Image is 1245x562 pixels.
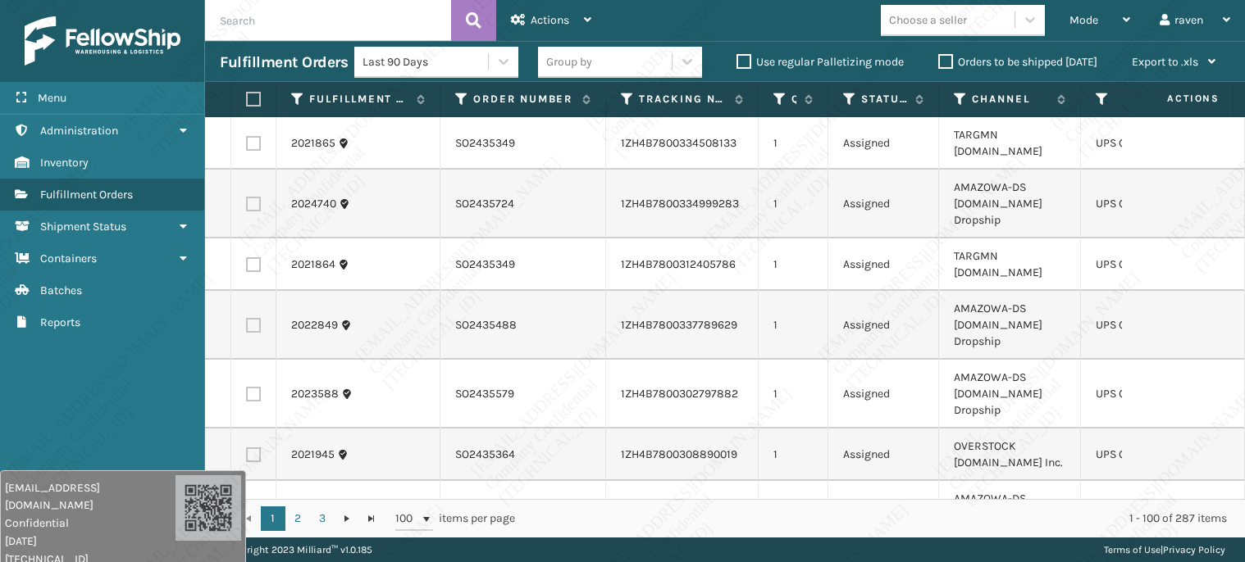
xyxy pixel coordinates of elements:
[639,92,727,107] label: Tracking Number
[621,387,738,401] a: 1ZH4B7800302797882
[1104,537,1225,562] div: |
[340,512,353,525] span: Go to the next page
[365,512,378,525] span: Go to the last page
[440,360,606,428] td: SO2435579
[621,136,737,150] a: 1ZH4B7800334508133
[1081,238,1238,291] td: UPS Ground
[531,13,569,27] span: Actions
[440,428,606,481] td: SO2435364
[828,238,939,291] td: Assigned
[972,92,1049,107] label: Channel
[939,170,1081,238] td: AMAZOWA-DS [DOMAIN_NAME] Dropship
[828,481,939,550] td: Assigned
[939,428,1081,481] td: OVERSTOCK [DOMAIN_NAME] Inc.
[40,188,133,202] span: Fulfillment Orders
[291,196,336,212] a: 2024740
[759,360,828,428] td: 1
[1081,360,1238,428] td: UPS Ground
[939,117,1081,170] td: TARGMN [DOMAIN_NAME]
[291,446,335,463] a: 2021945
[861,92,907,107] label: Status
[759,291,828,360] td: 1
[791,92,796,107] label: Quantity
[1163,544,1225,555] a: Privacy Policy
[335,506,359,531] a: Go to the next page
[828,170,939,238] td: Assigned
[1081,117,1238,170] td: UPS Ground
[359,506,384,531] a: Go to the last page
[440,170,606,238] td: SO2435724
[40,315,80,329] span: Reports
[5,479,176,514] span: [EMAIL_ADDRESS][DOMAIN_NAME]
[1081,428,1238,481] td: UPS Ground
[225,537,372,562] p: Copyright 2023 Milliard™ v 1.0.185
[538,510,1227,527] div: 1 - 100 of 287 items
[1115,85,1229,112] span: Actions
[1132,55,1198,69] span: Export to .xls
[828,117,939,170] td: Assigned
[621,257,736,271] a: 1ZH4B7800312405786
[285,506,310,531] a: 2
[38,91,66,105] span: Menu
[759,428,828,481] td: 1
[291,135,335,152] a: 2021865
[40,220,126,233] span: Shipment Status
[25,16,180,66] img: logo
[40,283,82,297] span: Batches
[40,124,118,138] span: Administration
[759,117,828,170] td: 1
[5,533,176,550] span: [DATE]
[939,238,1081,291] td: TARGMN [DOMAIN_NAME]
[546,53,592,70] div: Group by
[40,252,97,265] span: Containers
[737,55,904,69] label: Use regular Palletizing mode
[939,291,1081,360] td: AMAZOWA-DS [DOMAIN_NAME] Dropship
[621,197,739,211] a: 1ZH4B7800334999283
[759,170,828,238] td: 1
[291,256,335,273] a: 2021864
[759,481,828,550] td: 1
[759,238,828,291] td: 1
[261,506,285,531] a: 1
[440,117,606,170] td: SO2435349
[1081,481,1238,550] td: UPS Ground
[828,360,939,428] td: Assigned
[440,238,606,291] td: SO2435349
[939,360,1081,428] td: AMAZOWA-DS [DOMAIN_NAME] Dropship
[310,506,335,531] a: 3
[889,11,967,29] div: Choose a seller
[220,52,348,72] h3: Fulfillment Orders
[938,55,1097,69] label: Orders to be shipped [DATE]
[309,92,408,107] label: Fulfillment Order Id
[40,156,89,170] span: Inventory
[828,291,939,360] td: Assigned
[291,317,338,333] a: 2022849
[828,428,939,481] td: Assigned
[1081,291,1238,360] td: UPS Ground
[1081,170,1238,238] td: UPS Ground
[395,510,420,527] span: 100
[363,53,490,70] div: Last 90 Days
[440,291,606,360] td: SO2435488
[440,481,606,550] td: SO2435615
[621,447,737,461] a: 1ZH4B7800308890019
[395,506,515,531] span: items per page
[939,481,1081,550] td: AMAZOWA-DS [DOMAIN_NAME] Dropship
[1104,544,1161,555] a: Terms of Use
[5,514,176,532] span: Confidential
[621,318,737,332] a: 1ZH4B7800337789629
[1069,13,1098,27] span: Mode
[473,92,574,107] label: Order Number
[291,386,339,402] a: 2023588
